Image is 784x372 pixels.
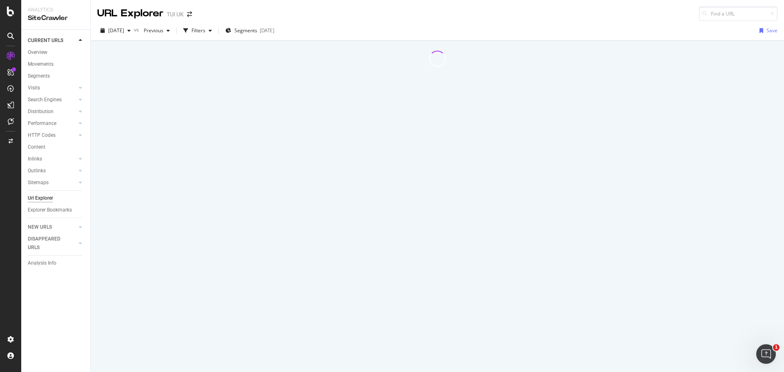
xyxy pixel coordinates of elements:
[28,107,53,116] div: Distribution
[28,223,52,232] div: NEW URLS
[222,24,278,37] button: Segments[DATE]
[773,344,780,351] span: 1
[28,7,84,13] div: Analytics
[192,27,205,34] div: Filters
[28,178,49,187] div: Sitemaps
[28,259,85,267] a: Analysis Info
[699,7,777,21] input: Find a URL
[108,27,124,34] span: 2025 Sep. 29th
[28,60,85,69] a: Movements
[28,259,56,267] div: Analysis Info
[28,131,76,140] a: HTTP Codes
[234,27,257,34] span: Segments
[28,84,40,92] div: Visits
[28,155,42,163] div: Inlinks
[28,96,62,104] div: Search Engines
[756,344,776,364] iframe: Intercom live chat
[28,119,56,128] div: Performance
[28,223,76,232] a: NEW URLS
[28,131,56,140] div: HTTP Codes
[28,235,69,252] div: DISAPPEARED URLS
[97,24,134,37] button: [DATE]
[28,143,85,151] a: Content
[28,48,85,57] a: Overview
[28,48,47,57] div: Overview
[28,194,85,203] a: Url Explorer
[28,13,84,23] div: SiteCrawler
[28,167,46,175] div: Outlinks
[134,26,140,33] span: vs
[28,36,76,45] a: CURRENT URLS
[28,36,63,45] div: CURRENT URLS
[28,206,72,214] div: Explorer Bookmarks
[28,155,76,163] a: Inlinks
[28,84,76,92] a: Visits
[28,178,76,187] a: Sitemaps
[28,143,45,151] div: Content
[28,167,76,175] a: Outlinks
[28,235,76,252] a: DISAPPEARED URLS
[140,27,163,34] span: Previous
[28,119,76,128] a: Performance
[28,72,50,80] div: Segments
[28,107,76,116] a: Distribution
[28,96,76,104] a: Search Engines
[260,27,274,34] div: [DATE]
[28,72,85,80] a: Segments
[28,194,53,203] div: Url Explorer
[167,10,184,18] div: TUI UK
[756,24,777,37] button: Save
[187,11,192,17] div: arrow-right-arrow-left
[28,206,85,214] a: Explorer Bookmarks
[766,27,777,34] div: Save
[28,60,53,69] div: Movements
[97,7,163,20] div: URL Explorer
[140,24,173,37] button: Previous
[180,24,215,37] button: Filters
